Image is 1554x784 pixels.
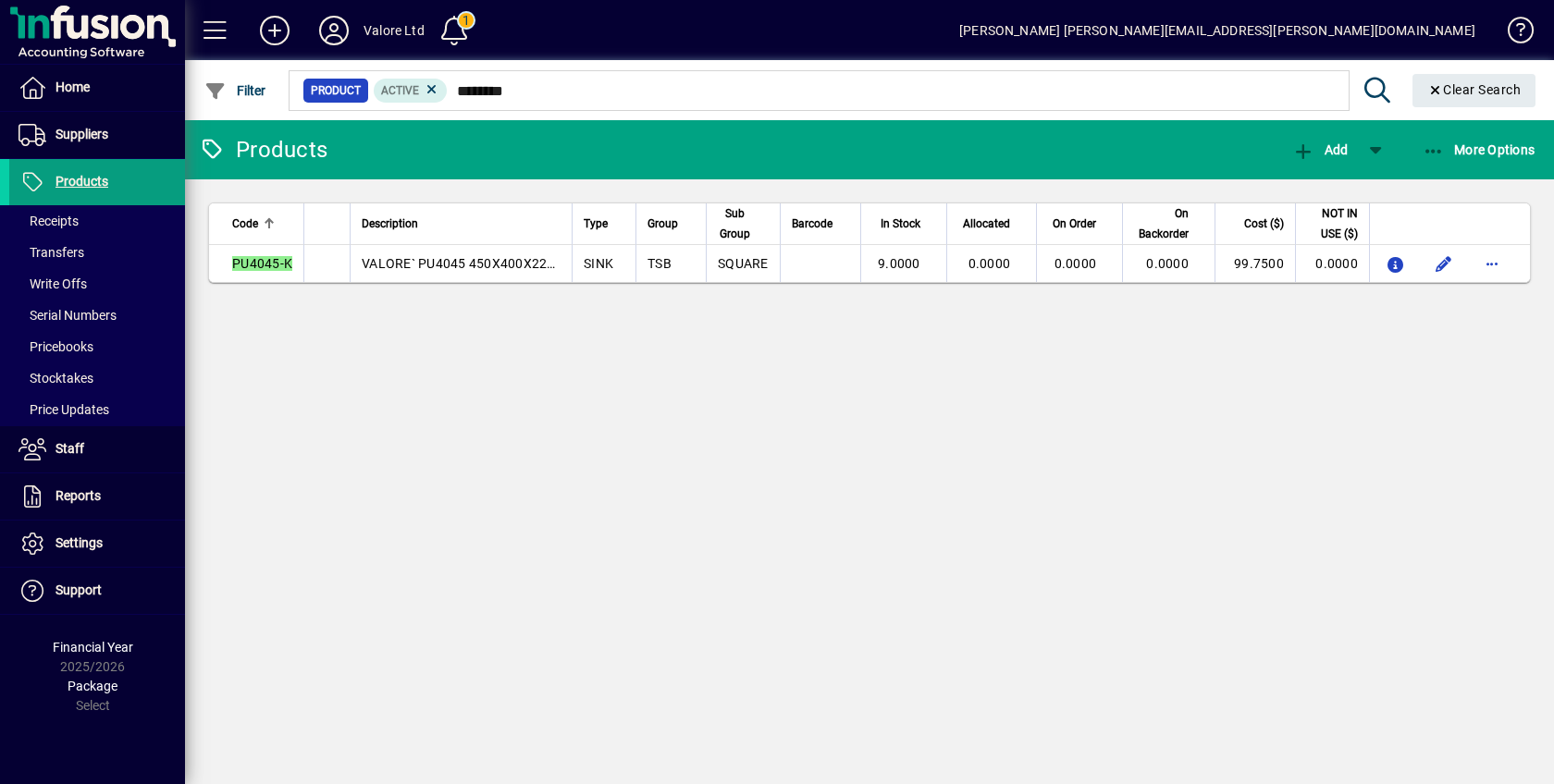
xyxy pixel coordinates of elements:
a: Suppliers [9,112,185,158]
div: [PERSON_NAME] [PERSON_NAME][EMAIL_ADDRESS][PERSON_NAME][DOMAIN_NAME] [959,16,1475,45]
a: Home [9,65,185,111]
span: Products [55,174,108,189]
a: Reports [9,473,185,520]
a: Stocktakes [9,362,185,394]
span: Clear Search [1427,82,1522,97]
a: Write Offs [9,268,185,300]
span: More Options [1423,142,1535,157]
td: 0.0000 [1295,245,1369,282]
a: Pricebooks [9,331,185,362]
div: Products [199,135,327,165]
span: Stocktakes [18,371,93,386]
a: Price Updates [9,394,185,425]
span: Product [311,81,361,100]
a: Settings [9,521,185,567]
button: Profile [304,14,364,47]
span: Reports [55,488,101,503]
span: Active [381,84,419,97]
a: Staff [9,426,185,472]
span: Support [55,582,102,597]
span: Price Updates [18,402,109,417]
span: Suppliers [55,127,108,141]
button: Clear [1412,74,1536,107]
button: Edit [1429,249,1459,278]
a: Support [9,568,185,614]
span: NOT IN USE ($) [1307,203,1358,244]
span: Receipts [18,214,79,228]
button: Add [245,14,304,47]
span: Staff [55,441,84,456]
button: More Options [1418,133,1540,166]
span: Settings [55,535,103,550]
span: Code [232,214,258,234]
span: Filter [204,83,266,98]
a: Knowledge Base [1494,4,1531,64]
span: Home [55,80,90,94]
span: Transfers [18,245,84,260]
span: Add [1292,142,1348,157]
span: Package [68,679,117,693]
em: PU4045-K [232,256,292,271]
span: Financial Year [53,640,133,655]
span: Serial Numbers [18,308,117,323]
div: Valore Ltd [364,16,425,45]
button: Filter [200,74,271,107]
a: Serial Numbers [9,300,185,331]
button: More options [1477,249,1507,278]
a: Receipts [9,205,185,237]
span: Write Offs [18,276,87,291]
a: Transfers [9,237,185,268]
span: Pricebooks [18,339,93,354]
button: Add [1288,133,1352,166]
